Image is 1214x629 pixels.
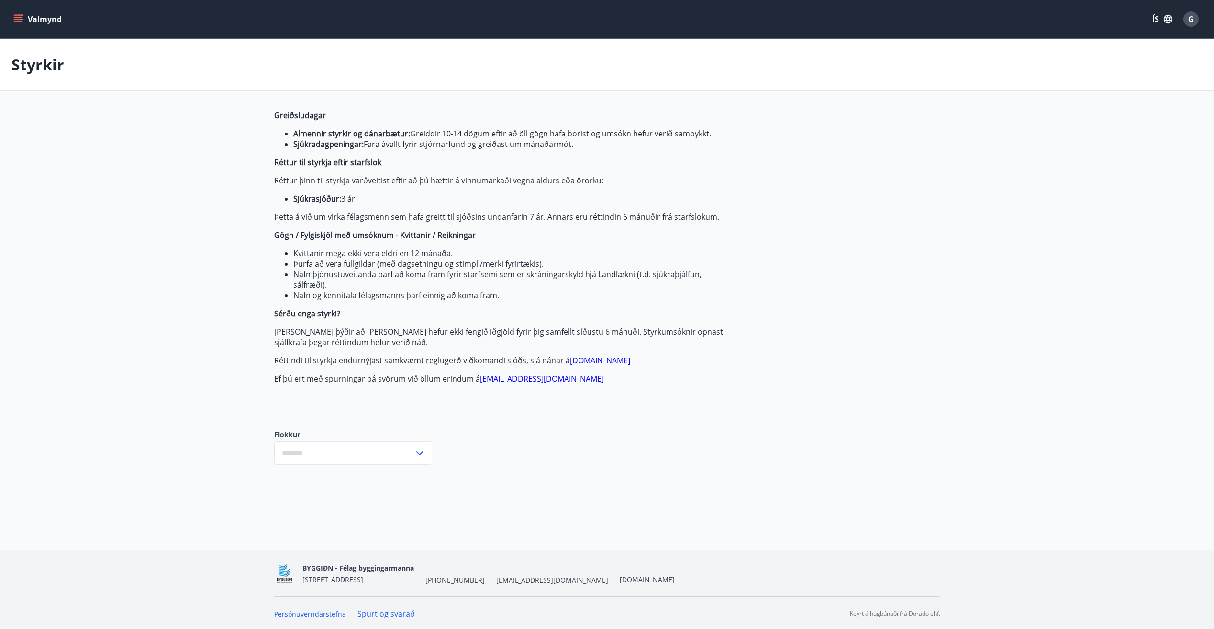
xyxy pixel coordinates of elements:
a: Persónuverndarstefna [274,609,346,618]
strong: Gögn / Fylgiskjöl með umsóknum - Kvittanir / Reikningar [274,230,476,240]
label: Flokkur [274,430,432,439]
li: Nafn og kennitala félagsmanns þarf einnig að koma fram. [293,290,726,301]
button: ÍS [1147,11,1178,28]
p: Styrkir [11,54,64,75]
p: Þetta á við um virka félagsmenn sem hafa greitt til sjóðsins undanfarin 7 ár. Annars eru réttindi... [274,212,726,222]
li: Fara ávallt fyrir stjórnarfund og greiðast um mánaðarmót. [293,139,726,149]
li: 3 ár [293,193,726,204]
p: Réttur þinn til styrkja varðveitist eftir að þú hættir á vinnumarkaði vegna aldurs eða örorku: [274,175,726,186]
a: [DOMAIN_NAME] [570,355,630,366]
strong: Sjúkradagpeningar: [293,139,364,149]
li: Greiddir 10-14 dögum eftir að öll gögn hafa borist og umsókn hefur verið samþykkt. [293,128,726,139]
strong: Almennir styrkir og dánarbætur: [293,128,410,139]
img: BKlGVmlTW1Qrz68WFGMFQUcXHWdQd7yePWMkvn3i.png [274,563,295,584]
a: [DOMAIN_NAME] [620,575,675,584]
span: [EMAIL_ADDRESS][DOMAIN_NAME] [496,575,608,585]
button: G [1180,8,1203,31]
p: [PERSON_NAME] þýðir að [PERSON_NAME] hefur ekki fengið iðgjöld fyrir þig samfellt síðustu 6 mánuð... [274,326,726,348]
span: [STREET_ADDRESS] [302,575,363,584]
li: Kvittanir mega ekki vera eldri en 12 mánaða. [293,248,726,258]
button: menu [11,11,66,28]
li: Nafn þjónustuveitanda þarf að koma fram fyrir starfsemi sem er skráningarskyld hjá Landlækni (t.d... [293,269,726,290]
strong: Greiðsludagar [274,110,326,121]
p: Ef þú ert með spurningar þá svörum við öllum erindum á [274,373,726,384]
a: [EMAIL_ADDRESS][DOMAIN_NAME] [480,373,604,384]
strong: Réttur til styrkja eftir starfslok [274,157,381,168]
a: Spurt og svarað [357,608,415,619]
p: Keyrt á hugbúnaði frá Dorado ehf. [850,609,940,618]
span: BYGGIÐN - Félag byggingarmanna [302,563,414,573]
li: Þurfa að vera fullgildar (með dagsetningu og stimpli/merki fyrirtækis). [293,258,726,269]
span: G [1188,14,1194,24]
strong: Sjúkrasjóður: [293,193,341,204]
span: [PHONE_NUMBER] [425,575,485,585]
p: Réttindi til styrkja endurnýjast samkvæmt reglugerð viðkomandi sjóðs, sjá nánar á [274,355,726,366]
strong: Sérðu enga styrki? [274,308,340,319]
